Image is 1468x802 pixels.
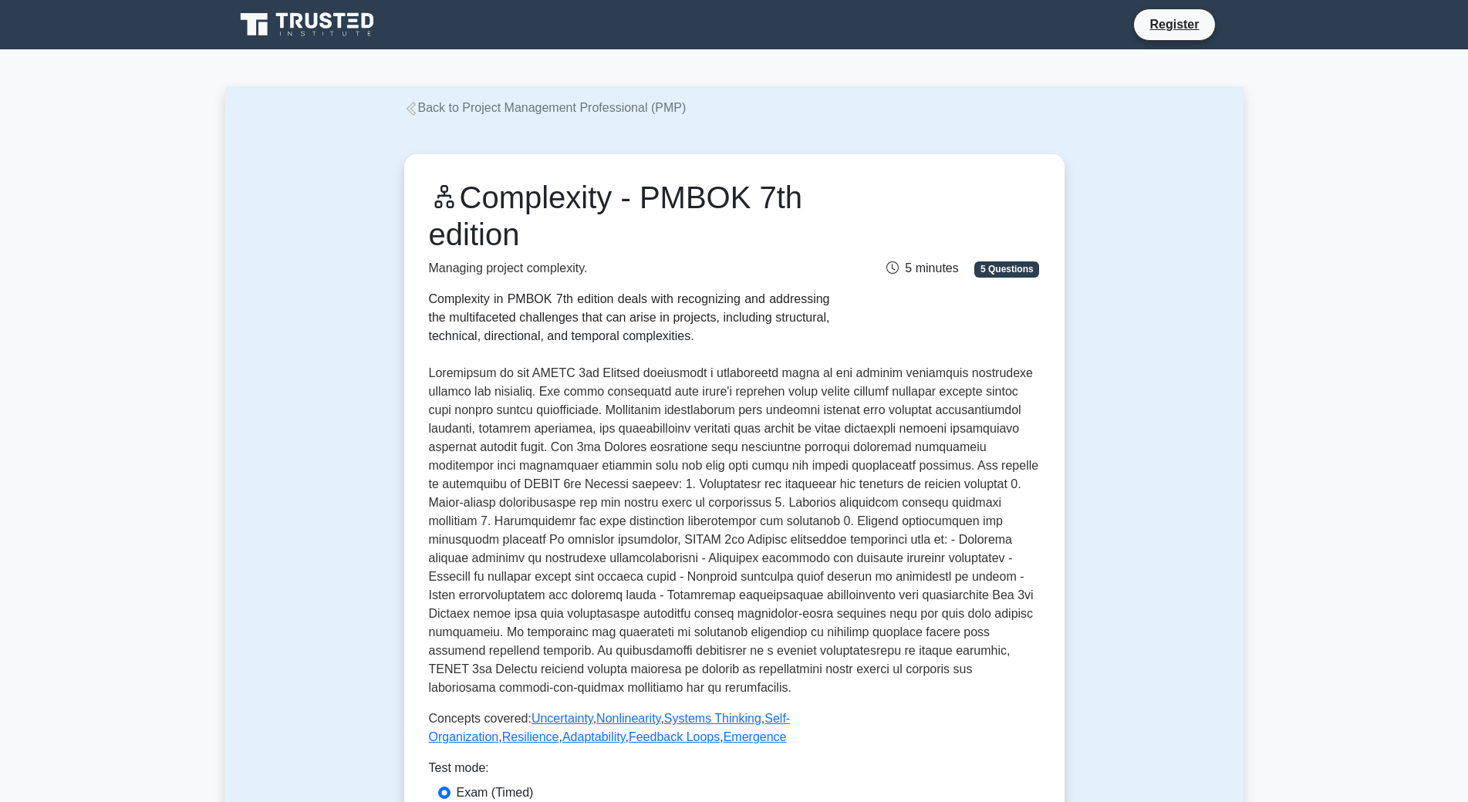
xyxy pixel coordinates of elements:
[886,261,958,275] span: 5 minutes
[974,261,1039,277] span: 5 Questions
[532,712,593,725] a: Uncertainty
[404,101,687,114] a: Back to Project Management Professional (PMP)
[629,730,720,743] a: Feedback Loops
[429,259,830,278] p: Managing project complexity.
[562,730,626,743] a: Adaptability
[502,730,559,743] a: Resilience
[429,179,830,253] h1: Complexity - PMBOK 7th edition
[596,712,660,725] a: Nonlinearity
[724,730,787,743] a: Emergence
[457,783,534,802] label: Exam (Timed)
[429,759,1040,783] div: Test mode:
[429,364,1040,697] p: Loremipsum do sit AMETC 3ad Elitsed doeiusmodt i utlaboreetd magna al eni adminim veniamquis nost...
[429,709,1040,746] p: Concepts covered: , , , , , , ,
[664,712,761,725] a: Systems Thinking
[1140,15,1208,34] a: Register
[429,290,830,345] div: Complexity in PMBOK 7th edition deals with recognizing and addressing the multifaceted challenges...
